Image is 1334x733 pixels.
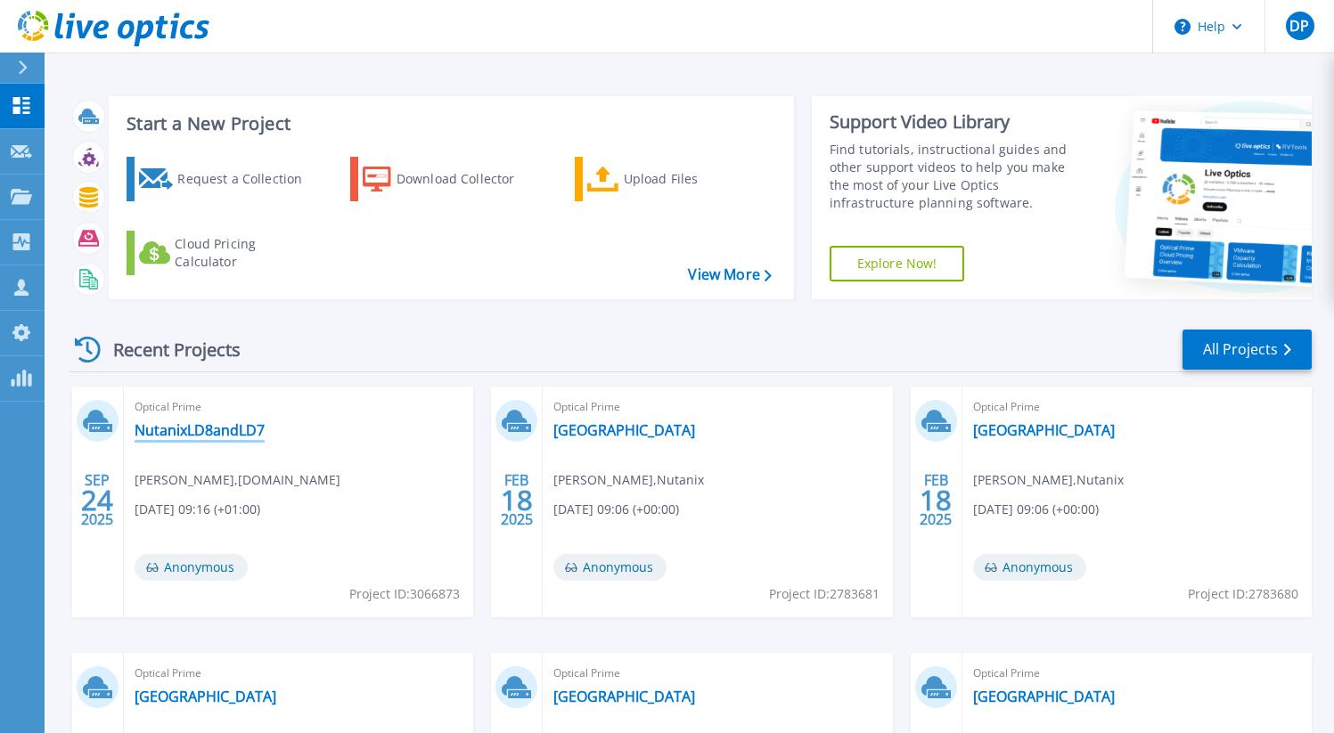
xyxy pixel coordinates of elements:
div: Upload Files [624,161,766,197]
span: 18 [920,493,952,508]
span: 18 [501,493,533,508]
span: [PERSON_NAME] , Nutanix [973,470,1124,490]
div: Support Video Library [830,110,1080,134]
span: Optical Prime [553,397,881,417]
span: Project ID: 2783680 [1188,584,1298,604]
span: 24 [81,493,113,508]
a: Explore Now! [830,246,965,281]
span: Anonymous [973,554,1086,581]
span: [DATE] 09:06 (+00:00) [553,500,679,519]
span: Optical Prime [135,664,462,683]
span: Project ID: 3066873 [349,584,460,604]
a: [GEOGRAPHIC_DATA] [553,688,695,705]
a: [GEOGRAPHIC_DATA] [973,421,1115,439]
span: [DATE] 09:16 (+01:00) [135,500,260,519]
div: Download Collector [397,161,539,197]
a: View More [688,266,771,283]
a: Request a Collection [127,157,325,201]
div: Request a Collection [177,161,320,197]
div: Cloud Pricing Calculator [175,235,317,271]
a: Download Collector [350,157,549,201]
a: [GEOGRAPHIC_DATA] [973,688,1115,705]
span: Anonymous [135,554,248,581]
span: Project ID: 2783681 [769,584,880,604]
div: FEB 2025 [500,468,534,533]
span: Optical Prime [973,664,1301,683]
span: [PERSON_NAME] , [DOMAIN_NAME] [135,470,340,490]
div: SEP 2025 [80,468,114,533]
span: [PERSON_NAME] , Nutanix [553,470,704,490]
a: [GEOGRAPHIC_DATA] [135,688,276,705]
div: Recent Projects [69,328,265,371]
a: Upload Files [575,157,773,201]
span: Optical Prime [973,397,1301,417]
a: All Projects [1183,330,1312,370]
div: FEB 2025 [919,468,953,533]
a: [GEOGRAPHIC_DATA] [553,421,695,439]
span: Optical Prime [553,664,881,683]
span: [DATE] 09:06 (+00:00) [973,500,1099,519]
div: Find tutorials, instructional guides and other support videos to help you make the most of your L... [830,141,1080,212]
span: Anonymous [553,554,667,581]
a: NutanixLD8andLD7 [135,421,265,439]
h3: Start a New Project [127,114,771,134]
span: Optical Prime [135,397,462,417]
a: Cloud Pricing Calculator [127,231,325,275]
span: DP [1289,19,1309,33]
